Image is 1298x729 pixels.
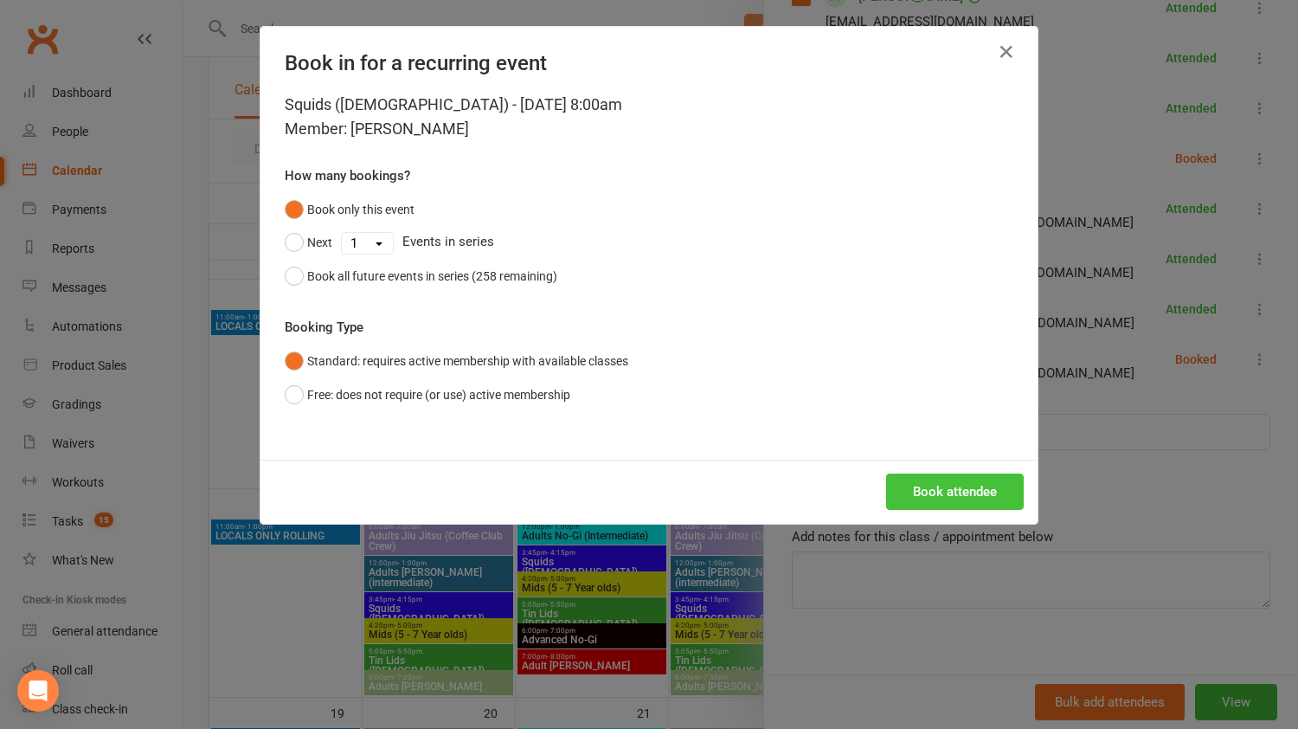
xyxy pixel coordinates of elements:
div: Squids ([DEMOGRAPHIC_DATA]) - [DATE] 8:00am Member: [PERSON_NAME] [285,93,1013,141]
div: Book all future events in series (258 remaining) [307,267,557,286]
label: How many bookings? [285,165,410,186]
button: Close [993,38,1020,66]
button: Standard: requires active membership with available classes [285,345,628,377]
button: Book attendee [886,474,1024,510]
h4: Book in for a recurring event [285,51,1013,75]
button: Free: does not require (or use) active membership [285,378,570,411]
label: Booking Type [285,317,363,338]
button: Book only this event [285,193,414,226]
button: Book all future events in series (258 remaining) [285,260,557,293]
div: Open Intercom Messenger [17,670,59,712]
button: Next [285,226,332,259]
div: Events in series [285,226,1013,259]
